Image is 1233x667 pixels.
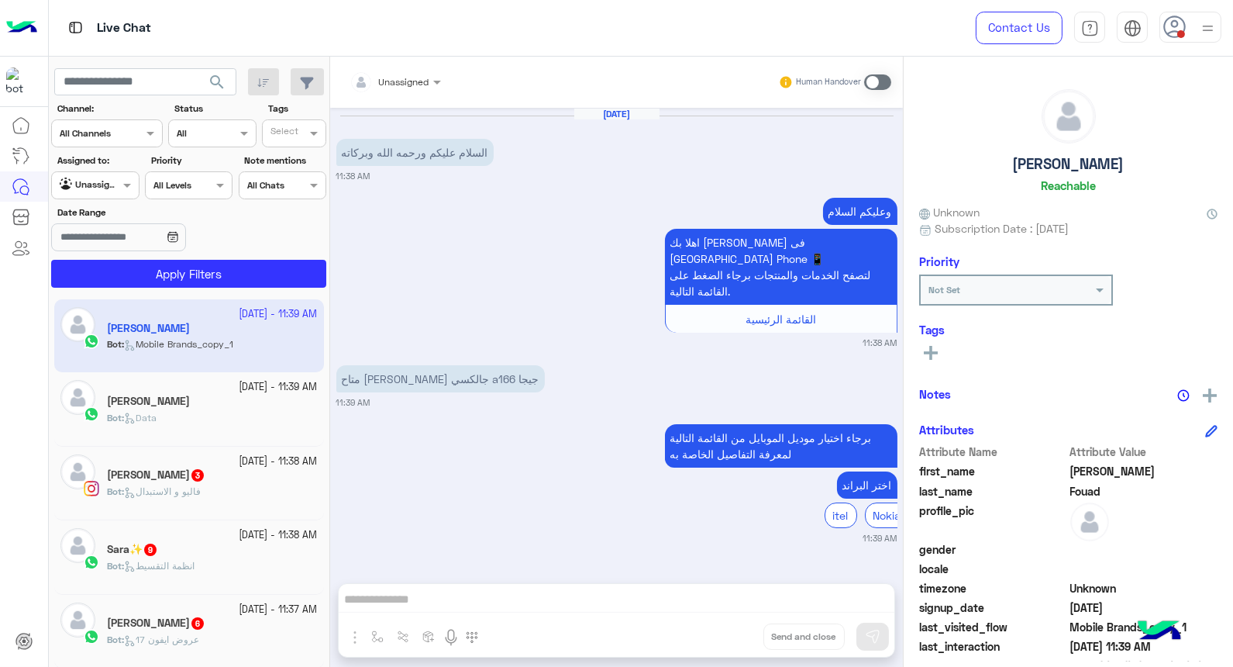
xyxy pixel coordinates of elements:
h6: Tags [919,323,1218,337]
span: 9 [144,544,157,556]
span: last_visited_flow [919,619,1067,635]
img: tab [66,18,85,37]
small: 11:39 AM [336,396,370,409]
h5: Sara✨ [107,543,158,556]
h5: [PERSON_NAME] [1013,155,1125,173]
div: itel [825,503,857,528]
p: 6/10/2025, 11:39 AM [665,424,897,468]
span: القائمة الرئيسية [746,313,816,326]
h5: Ahmed 艾哈邁德 [107,617,205,630]
p: 6/10/2025, 11:39 AM [336,365,545,392]
b: : [107,560,124,572]
img: WhatsApp [84,629,99,645]
span: timezone [919,580,1067,596]
button: Apply Filters [51,260,326,288]
label: Status [174,102,254,116]
small: Human Handover [796,76,861,88]
span: Unassigned [379,76,429,88]
span: null [1070,561,1218,577]
img: defaultAdmin.png [1070,503,1109,541]
img: 1403182699927242 [6,67,34,95]
span: Mohamed [1070,463,1218,479]
span: انظمة التقسيط [124,560,195,572]
span: gender [919,541,1067,558]
b: : [107,412,124,423]
span: Bot [107,486,122,497]
button: search [198,68,236,102]
span: last_name [919,483,1067,499]
small: 11:38 AM [863,337,897,349]
span: Fouad [1070,483,1218,499]
h6: Priority [919,254,959,268]
a: Contact Us [976,12,1063,44]
b: : [107,486,124,497]
span: Mobile Brands_copy_1 [1070,619,1218,635]
b: : [107,634,124,645]
img: defaultAdmin.png [60,454,95,489]
img: hulul-logo.png [1132,605,1187,659]
h5: Ali Zein Elabdien Zaid [107,395,190,408]
h6: [DATE] [574,109,660,119]
h5: Nahed Ahmed [107,468,205,482]
label: Date Range [57,206,231,219]
img: tab [1124,19,1142,37]
div: Select [268,124,298,142]
span: Unknown [919,204,980,220]
span: profile_pic [919,503,1067,538]
p: 6/10/2025, 11:38 AM [336,139,494,166]
h6: Notes [919,387,951,401]
span: last_interaction [919,638,1067,655]
label: Channel: [57,102,161,116]
img: WhatsApp [84,406,99,422]
p: 6/10/2025, 11:38 AM [665,229,897,305]
label: Tags [268,102,325,116]
span: search [208,73,226,92]
img: defaultAdmin.png [60,603,95,638]
img: defaultAdmin.png [60,528,95,563]
img: add [1203,389,1217,403]
span: Subscription Date : [DATE] [935,220,1069,237]
small: 11:39 AM [863,532,897,544]
span: null [1070,541,1218,558]
span: 3 [191,469,204,482]
span: Bot [107,412,122,423]
img: tab [1081,19,1099,37]
span: Data [124,412,157,423]
p: 6/10/2025, 11:38 AM [823,198,897,225]
span: Bot [107,634,122,645]
label: Priority [151,154,231,168]
b: Not Set [928,284,960,295]
img: defaultAdmin.png [1042,90,1095,143]
img: defaultAdmin.png [60,380,95,415]
img: Logo [6,12,37,44]
span: locale [919,561,1067,577]
p: Live Chat [97,18,151,39]
small: [DATE] - 11:38 AM [239,454,318,469]
span: 6 [191,617,204,630]
span: Attribute Name [919,444,1067,460]
label: Assigned to: [57,154,137,168]
label: Note mentions [244,154,324,168]
span: عروض ايفون 17 [124,634,199,645]
small: 11:38 AM [336,170,370,182]
span: Attribute Value [1070,444,1218,460]
a: tab [1074,12,1105,44]
span: Unknown [1070,580,1218,596]
button: Send and close [763,624,845,650]
img: profile [1198,19,1218,38]
span: 2025-10-06T08:38:44.644Z [1070,600,1218,616]
img: notes [1177,389,1190,402]
small: [DATE] - 11:39 AM [239,380,318,395]
span: 2025-10-06T08:39:10.434Z [1070,638,1218,655]
h6: Reachable [1041,178,1096,192]
div: Nokia [865,503,910,528]
span: signup_date [919,600,1067,616]
small: [DATE] - 11:37 AM [239,603,318,617]
span: Bot [107,560,122,572]
span: فاليو و الاستبدال [124,486,201,497]
img: Instagram [84,481,99,496]
p: 6/10/2025, 11:39 AM [837,472,897,499]
h6: Attributes [919,423,974,437]
small: [DATE] - 11:38 AM [239,528,318,543]
span: first_name [919,463,1067,479]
